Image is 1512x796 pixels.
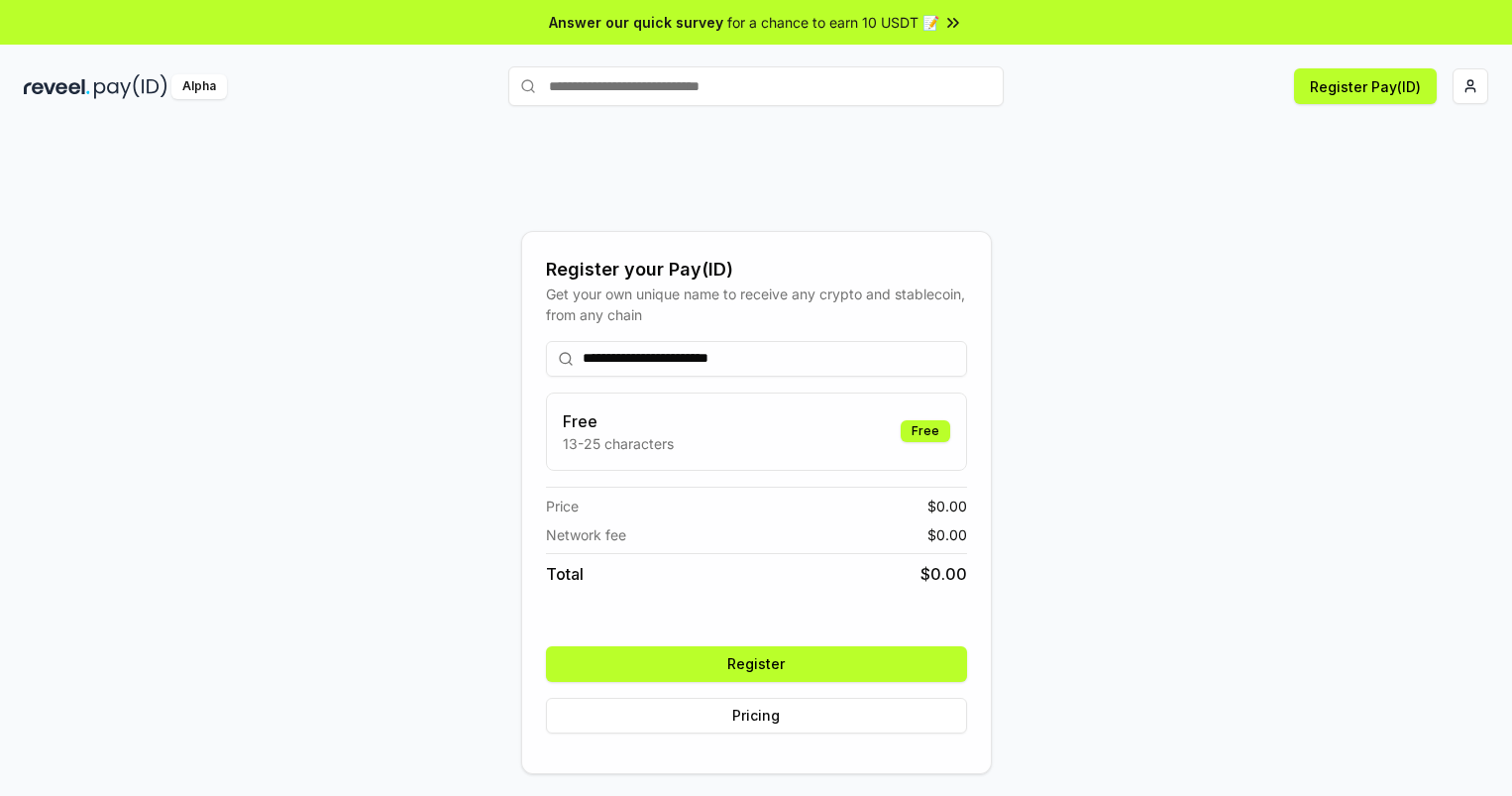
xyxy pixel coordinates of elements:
[927,496,967,516] span: $ 0.00
[94,74,167,99] img: pay_id
[171,74,227,99] div: Alpha
[546,562,584,586] span: Total
[546,284,967,325] div: Get your own unique name to receive any crypto and stablecoin, from any chain
[927,524,967,545] span: $ 0.00
[549,12,723,33] span: Answer our quick survey
[546,698,967,734] button: Pricing
[563,433,674,454] p: 13-25 characters
[546,524,626,545] span: Network fee
[920,562,967,586] span: $ 0.00
[24,74,90,99] img: reveel_dark
[563,409,674,433] h3: Free
[901,420,950,442] div: Free
[1294,68,1437,104] button: Register Pay(ID)
[546,256,967,284] div: Register your Pay(ID)
[546,496,579,516] span: Price
[546,646,967,682] button: Register
[727,12,939,33] span: for a chance to earn 10 USDT 📝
